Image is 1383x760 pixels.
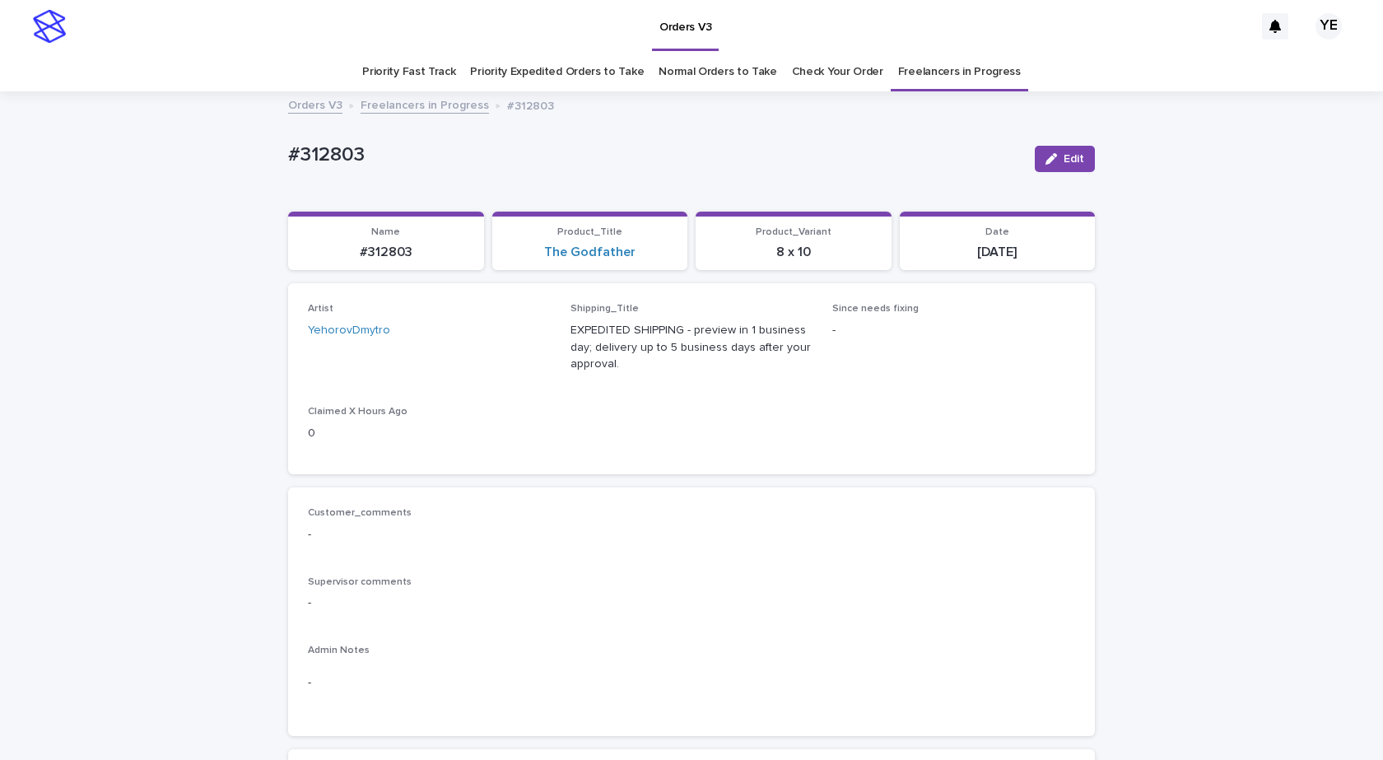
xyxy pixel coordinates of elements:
a: YehorovDmytro [308,322,390,339]
span: Admin Notes [308,646,370,655]
span: Product_Title [557,227,622,237]
div: YE [1315,13,1342,40]
p: - [308,594,1075,612]
img: stacker-logo-s-only.png [33,10,66,43]
span: Customer_comments [308,508,412,518]
span: Artist [308,304,333,314]
a: Check Your Order [792,53,883,91]
button: Edit [1035,146,1095,172]
p: #312803 [298,245,474,260]
p: #312803 [507,96,554,114]
span: Supervisor comments [308,577,412,587]
a: Priority Fast Track [362,53,455,91]
a: Priority Expedited Orders to Take [470,53,644,91]
p: EXPEDITED SHIPPING - preview in 1 business day; delivery up to 5 business days after your approval. [570,322,813,373]
p: - [832,322,1075,339]
span: Date [985,227,1009,237]
a: Freelancers in Progress [361,95,489,114]
span: Name [371,227,400,237]
span: Product_Variant [756,227,831,237]
span: Since needs fixing [832,304,919,314]
span: Edit [1064,153,1084,165]
p: - [308,674,1075,692]
p: #312803 [288,143,1022,167]
p: - [308,526,1075,543]
a: Normal Orders to Take [659,53,777,91]
a: The Godfather [544,245,636,260]
span: Shipping_Title [570,304,639,314]
span: Claimed X Hours Ago [308,407,407,417]
p: [DATE] [910,245,1086,260]
a: Freelancers in Progress [898,53,1021,91]
a: Orders V3 [288,95,342,114]
p: 8 x 10 [705,245,882,260]
p: 0 [308,425,551,442]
